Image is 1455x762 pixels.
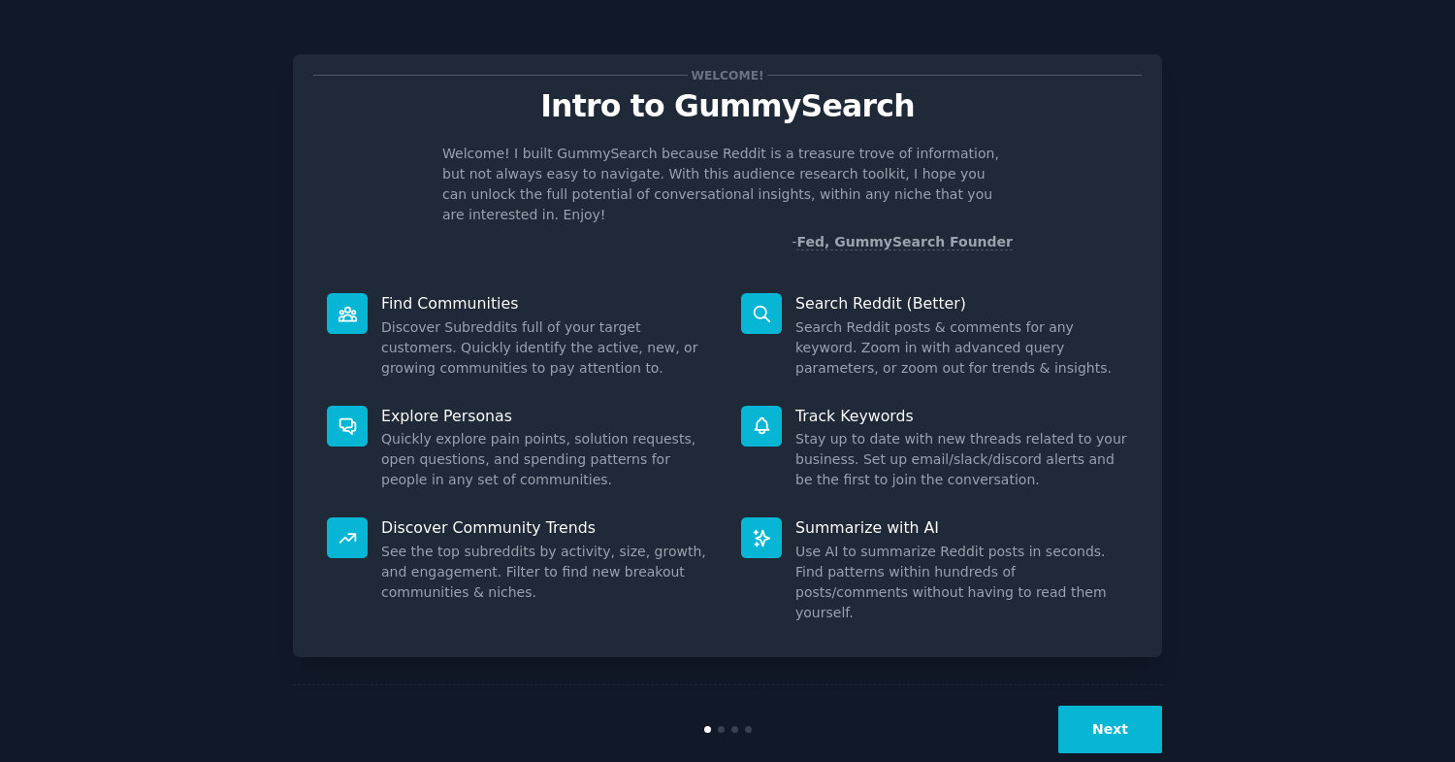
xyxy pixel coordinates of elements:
[381,406,714,426] p: Explore Personas
[688,65,767,85] span: Welcome!
[792,232,1013,252] div: -
[1058,706,1162,753] button: Next
[381,317,714,379] dd: Discover Subreddits full of your target customers. Quickly identify the active, new, or growing c...
[795,293,1128,314] p: Search Reddit (Better)
[381,517,714,538] p: Discover Community Trends
[796,234,1013,250] a: Fed, GummySearch Founder
[313,89,1142,123] p: Intro to GummySearch
[381,542,714,603] dd: See the top subreddits by activity, size, growth, and engagement. Filter to find new breakout com...
[795,542,1128,623] dd: Use AI to summarize Reddit posts in seconds. Find patterns within hundreds of posts/comments with...
[795,317,1128,379] dd: Search Reddit posts & comments for any keyword. Zoom in with advanced query parameters, or zoom o...
[795,406,1128,426] p: Track Keywords
[795,517,1128,538] p: Summarize with AI
[381,293,714,314] p: Find Communities
[381,429,714,490] dd: Quickly explore pain points, solution requests, open questions, and spending patterns for people ...
[442,144,1013,225] p: Welcome! I built GummySearch because Reddit is a treasure trove of information, but not always ea...
[795,429,1128,490] dd: Stay up to date with new threads related to your business. Set up email/slack/discord alerts and ...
